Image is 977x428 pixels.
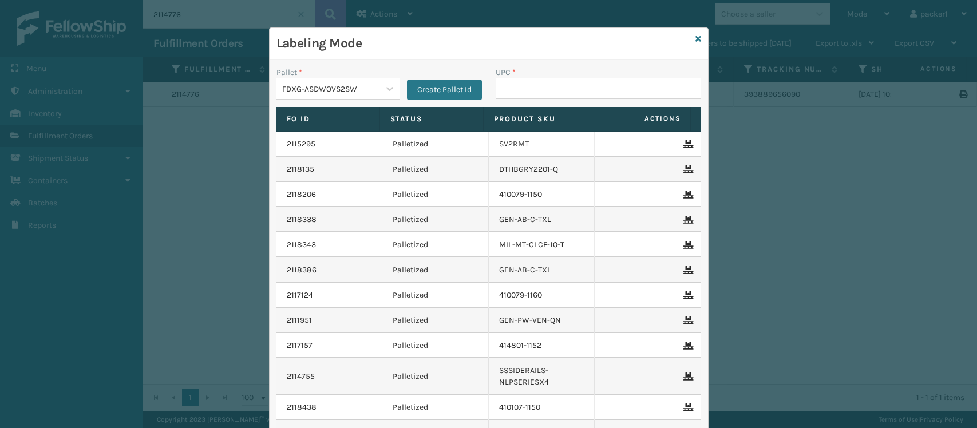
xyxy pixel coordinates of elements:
i: Remove From Pallet [683,342,690,350]
td: 410079-1160 [489,283,595,308]
a: 2118343 [287,239,316,251]
td: Palletized [382,157,489,182]
i: Remove From Pallet [683,403,690,411]
td: Palletized [382,358,489,395]
td: GEN-PW-VEN-QN [489,308,595,333]
td: Palletized [382,333,489,358]
td: MIL-MT-CLCF-10-T [489,232,595,257]
i: Remove From Pallet [683,191,690,199]
i: Remove From Pallet [683,291,690,299]
a: 2117157 [287,340,313,351]
td: Palletized [382,395,489,420]
td: Palletized [382,283,489,308]
a: 2117124 [287,290,313,301]
td: Palletized [382,182,489,207]
i: Remove From Pallet [683,165,690,173]
td: Palletized [382,308,489,333]
td: SV2RMT [489,132,595,157]
span: Actions [591,109,688,128]
label: UPC [496,66,516,78]
a: 2118386 [287,264,317,276]
td: 410107-1150 [489,395,595,420]
i: Remove From Pallet [683,140,690,148]
td: SSSIDERAILS-NLPSERIESX4 [489,358,595,395]
td: Palletized [382,207,489,232]
h3: Labeling Mode [276,35,691,52]
div: FDXG-ASDWOVS2SW [282,83,380,95]
a: 2118338 [287,214,317,225]
label: Pallet [276,66,302,78]
a: 2114755 [287,371,315,382]
button: Create Pallet Id [407,80,482,100]
i: Remove From Pallet [683,216,690,224]
a: 2118206 [287,189,316,200]
a: 2118135 [287,164,314,175]
td: GEN-AB-C-TXL [489,257,595,283]
a: 2118438 [287,402,317,413]
a: 2111951 [287,315,312,326]
td: Palletized [382,257,489,283]
i: Remove From Pallet [683,316,690,324]
label: Fo Id [287,114,369,124]
td: GEN-AB-C-TXL [489,207,595,232]
a: 2115295 [287,138,315,150]
label: Status [390,114,473,124]
i: Remove From Pallet [683,241,690,249]
td: Palletized [382,232,489,257]
label: Product SKU [494,114,576,124]
i: Remove From Pallet [683,266,690,274]
td: 414801-1152 [489,333,595,358]
td: DTHBGRY2201-Q [489,157,595,182]
td: Palletized [382,132,489,157]
td: 410079-1150 [489,182,595,207]
i: Remove From Pallet [683,372,690,381]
